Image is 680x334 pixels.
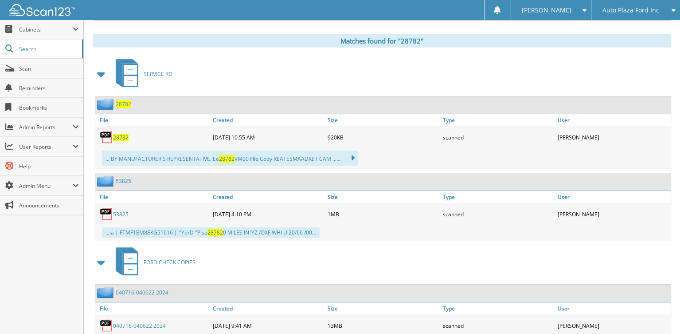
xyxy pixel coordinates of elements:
a: 53825 [116,177,131,185]
img: scan123-logo-white.svg [9,4,75,16]
span: Admin Menu [19,182,73,190]
span: [PERSON_NAME] [522,8,571,13]
a: 28782 [113,134,129,141]
span: Scan [19,65,79,72]
a: 28782 [116,100,131,108]
span: Admin Reports [19,123,73,131]
span: Cabinets [19,26,73,33]
a: Size [325,191,441,203]
a: Size [325,302,441,314]
div: [DATE] 10:55 AM [211,128,326,146]
span: 28782 [219,155,234,163]
div: 920KB [325,128,441,146]
div: 1MB [325,205,441,223]
a: 040716-040622 2024 [116,289,168,296]
img: PDF.png [100,131,113,144]
a: User [555,191,671,203]
span: Help [19,163,79,170]
img: folder2.png [97,175,116,187]
a: 040716-040622 2024 [113,322,166,330]
iframe: Chat Widget [636,291,680,334]
span: SERVICE RO [144,70,172,78]
div: scanned [441,205,556,223]
a: Type [441,302,556,314]
a: File [95,114,211,126]
a: SERVICE RO [110,56,172,91]
img: folder2.png [97,287,116,298]
a: Type [441,114,556,126]
span: Search [19,45,78,53]
img: PDF.png [100,319,113,332]
div: ... BY MANUFACTURER'S REPRESENTATIVE. Ee VM00 File Copy REATESMAADKET CAM ...... [102,151,358,166]
div: Matches found for "28782" [93,34,671,48]
span: FORD CHECK COPIES [144,258,195,266]
span: 28782 [207,229,223,236]
span: Bookmarks [19,104,79,111]
div: [DATE] 4:10 PM [211,205,326,223]
a: File [95,191,211,203]
a: User [555,302,671,314]
span: Auto Plaza Ford Inc [602,8,659,13]
img: folder2.png [97,99,116,110]
a: Created [211,114,326,126]
div: [PERSON_NAME] [555,205,671,223]
a: Type [441,191,556,203]
a: FORD CHECK COPIES [110,245,195,280]
a: User [555,114,671,126]
a: Created [211,302,326,314]
div: ...ia | FTMF1EM8EKG51616 |"“YorD "Piso 0 MILES IN ‘YZ /OXF WHI U 20/66 /00... [102,227,320,238]
a: File [95,302,211,314]
img: PDF.png [100,207,113,221]
span: User Reports [19,143,73,151]
div: scanned [441,128,556,146]
a: Created [211,191,326,203]
a: 53825 [113,211,129,218]
div: [PERSON_NAME] [555,128,671,146]
span: Reminders [19,84,79,92]
span: Announcements [19,202,79,209]
a: Size [325,114,441,126]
